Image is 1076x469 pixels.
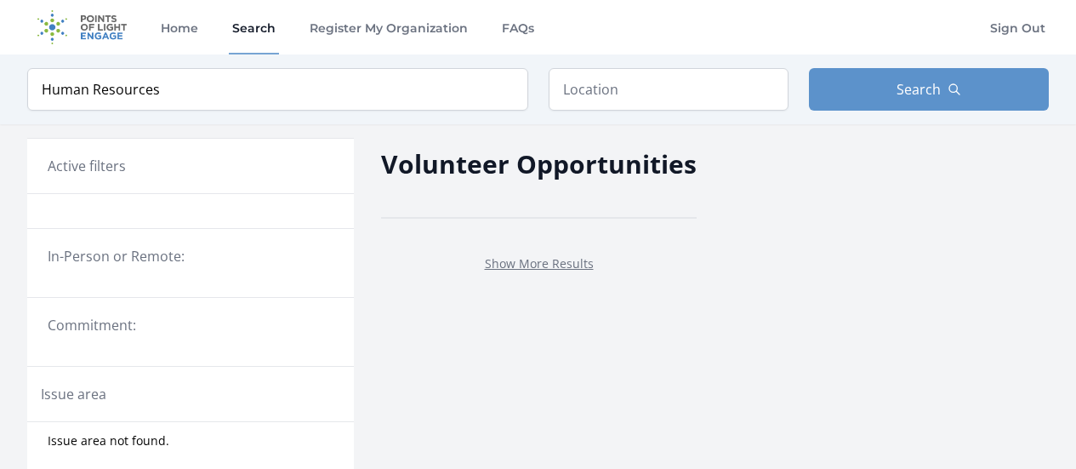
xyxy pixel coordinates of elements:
[381,145,697,183] h2: Volunteer Opportunities
[48,246,333,266] legend: In-Person or Remote:
[485,255,594,272] a: Show More Results
[809,68,1049,111] button: Search
[41,384,106,404] legend: Issue area
[48,432,169,449] span: Issue area not found.
[897,79,941,100] span: Search
[27,68,528,111] input: Keyword
[48,156,126,176] h3: Active filters
[48,315,333,335] legend: Commitment:
[549,68,788,111] input: Location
